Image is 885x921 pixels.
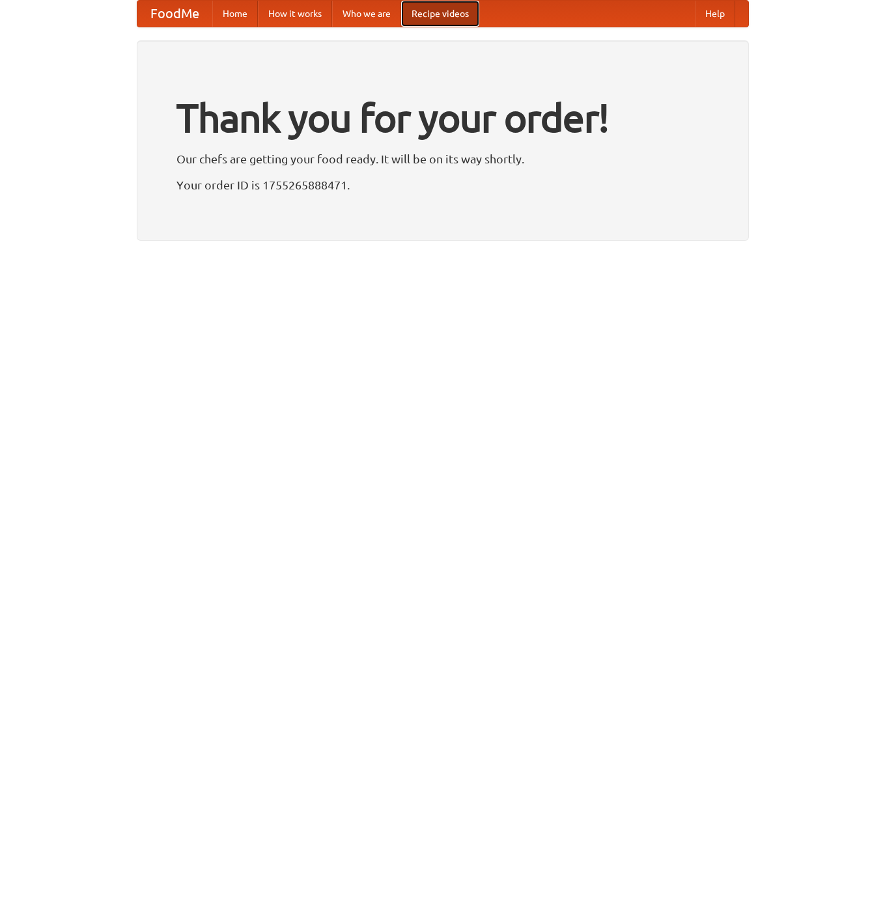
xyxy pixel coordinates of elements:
[258,1,332,27] a: How it works
[176,149,709,169] p: Our chefs are getting your food ready. It will be on its way shortly.
[212,1,258,27] a: Home
[137,1,212,27] a: FoodMe
[176,175,709,195] p: Your order ID is 1755265888471.
[401,1,479,27] a: Recipe videos
[332,1,401,27] a: Who we are
[695,1,735,27] a: Help
[176,87,709,149] h1: Thank you for your order!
